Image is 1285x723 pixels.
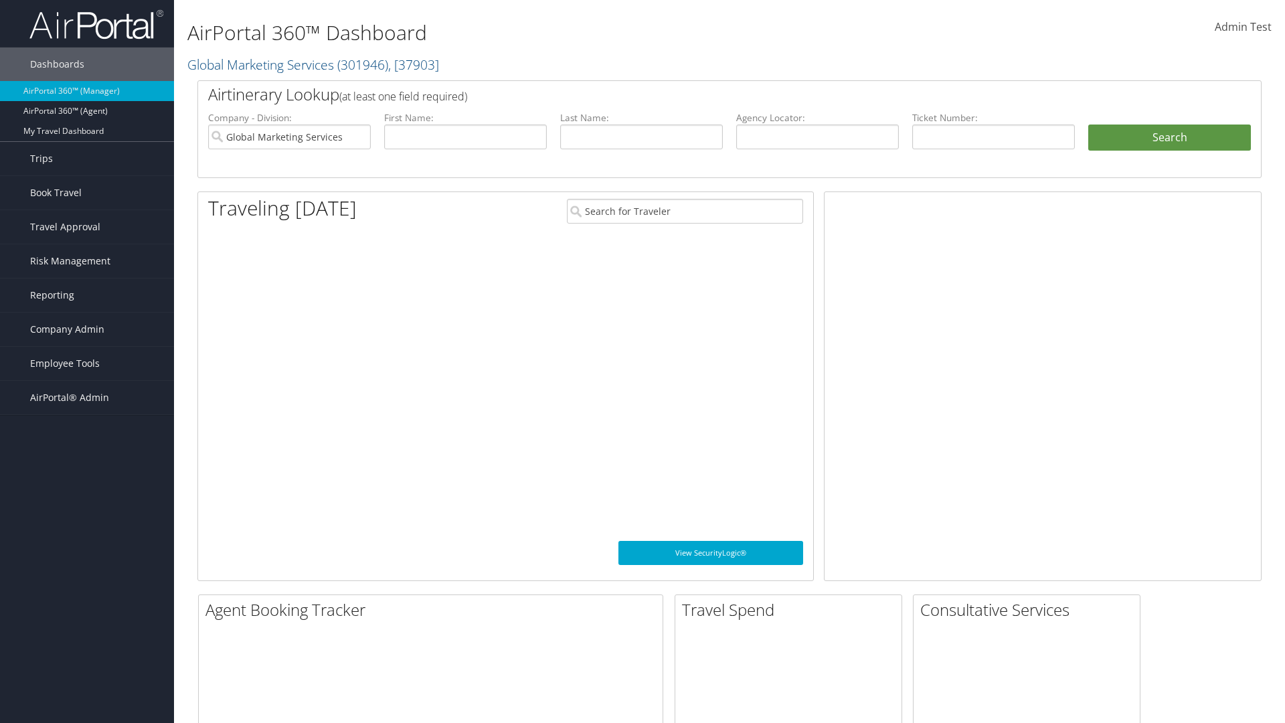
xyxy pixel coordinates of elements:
[30,48,84,81] span: Dashboards
[30,176,82,210] span: Book Travel
[30,142,53,175] span: Trips
[567,199,803,224] input: Search for Traveler
[30,313,104,346] span: Company Admin
[339,89,467,104] span: (at least one field required)
[388,56,439,74] span: , [ 37903 ]
[337,56,388,74] span: ( 301946 )
[912,111,1075,125] label: Ticket Number:
[30,278,74,312] span: Reporting
[682,598,902,621] h2: Travel Spend
[384,111,547,125] label: First Name:
[187,56,439,74] a: Global Marketing Services
[208,111,371,125] label: Company - Division:
[30,381,109,414] span: AirPortal® Admin
[208,194,357,222] h1: Traveling [DATE]
[1088,125,1251,151] button: Search
[30,244,110,278] span: Risk Management
[920,598,1140,621] h2: Consultative Services
[560,111,723,125] label: Last Name:
[1215,19,1272,34] span: Admin Test
[29,9,163,40] img: airportal-logo.png
[187,19,910,47] h1: AirPortal 360™ Dashboard
[1215,7,1272,48] a: Admin Test
[205,598,663,621] h2: Agent Booking Tracker
[30,210,100,244] span: Travel Approval
[208,83,1163,106] h2: Airtinerary Lookup
[30,347,100,380] span: Employee Tools
[618,541,803,565] a: View SecurityLogic®
[736,111,899,125] label: Agency Locator:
